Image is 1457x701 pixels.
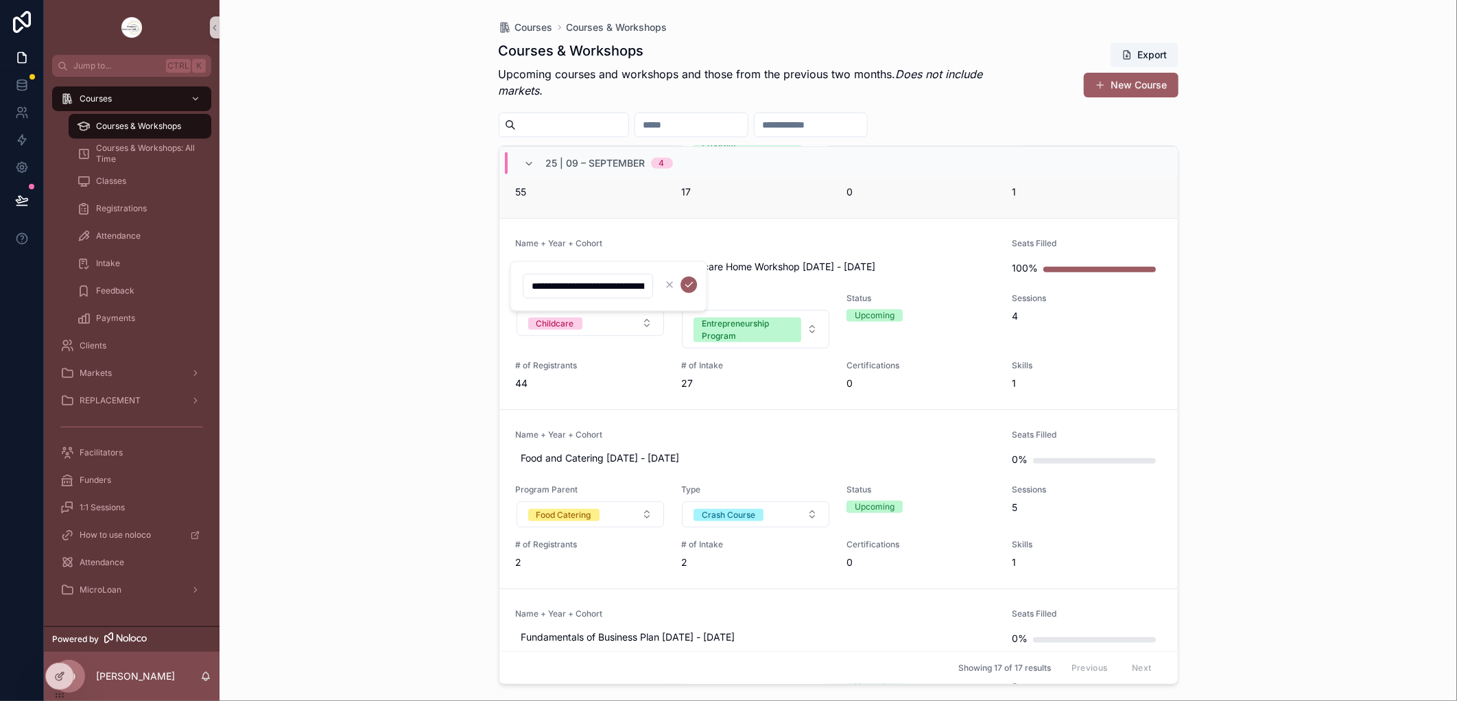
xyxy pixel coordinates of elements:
span: 1 [1012,556,1161,569]
span: 0 [846,377,995,390]
a: Courses & Workshops [567,21,667,34]
span: Powered by [52,634,99,645]
span: Payments [96,313,135,324]
span: Showing 17 of 17 results [958,663,1051,674]
a: Courses [52,86,211,111]
span: Seats Filled [1012,429,1161,440]
span: REPLACEMENT [80,395,141,406]
span: How to use noloco [80,530,151,540]
span: K [193,60,204,71]
span: 1 [1012,185,1161,199]
span: Clients [80,340,106,351]
span: Classes [96,176,126,187]
span: 1:1 Sessions [80,502,125,513]
div: scrollable content [44,77,220,620]
a: Clients [52,333,211,358]
span: # of Registrants [516,360,665,371]
span: 25 | 09 – September [546,156,645,170]
span: Program Parent [516,484,665,495]
button: Select Button [517,501,664,527]
span: Markets [80,368,112,379]
a: Attendance [69,224,211,248]
span: # of Intake [681,360,830,371]
p: [PERSON_NAME] [96,669,175,683]
div: Crash Course [702,509,755,521]
span: Sessions [1012,484,1161,495]
a: Courses & Workshops [69,114,211,139]
div: Food Catering [536,509,591,521]
span: 5 [1012,501,1161,514]
a: Facilitators [52,440,211,465]
span: # of Intake [681,539,830,550]
span: 2 [516,556,665,569]
button: Select Button [682,310,829,348]
span: Funders [80,475,111,486]
div: Upcoming [855,309,895,322]
span: MicroLoan [80,584,121,595]
em: Does not include markets. [499,67,983,97]
button: Jump to...CtrlK [52,55,211,77]
img: App logo [121,16,143,38]
span: Status [846,293,995,304]
a: Courses [499,21,553,34]
span: 4 [1012,309,1161,323]
a: Attendance [52,550,211,575]
span: Courses [80,93,112,104]
div: Upcoming [855,501,895,513]
a: Courses & Workshops: All Time [69,141,211,166]
div: 4 [659,158,665,169]
div: Childcare [536,318,574,330]
a: 1:1 Sessions [52,495,211,520]
span: 1 [1012,377,1161,390]
span: 2 [681,556,830,569]
a: Feedback [69,278,211,303]
div: 100% [1012,254,1038,282]
a: How to use noloco [52,523,211,547]
span: Courses & Workshops [96,121,181,132]
a: Powered by [44,626,220,652]
span: Type [681,293,830,304]
a: Intake [69,251,211,276]
span: Move and Advance to a Regulated Childcare Home Workshop [DATE] - [DATE] [521,260,991,274]
span: Jump to... [73,60,161,71]
button: New Course [1084,73,1178,97]
span: Ctrl [166,59,191,73]
span: 27 [681,377,830,390]
a: Name + Year + CohortMove and Advance to a Regulated Childcare Home Workshop [DATE] - [DATE]Seats ... [499,218,1178,409]
span: Name + Year + Cohort [516,429,996,440]
a: Classes [69,169,211,193]
span: Attendance [80,557,124,568]
div: 0% [1012,446,1028,473]
a: Funders [52,468,211,492]
a: MicroLoan [52,578,211,602]
span: Skills [1012,360,1161,371]
button: Select Button [517,310,664,336]
button: Export [1111,43,1178,67]
span: Courses & Workshops: All Time [96,143,198,165]
span: 55 [516,185,665,199]
p: Upcoming courses and workshops and those from the previous two months. [499,66,1007,99]
a: Name + Year + CohortFood and Catering [DATE] - [DATE]Seats Filled0%Program ParentSelect ButtonTyp... [499,409,1178,589]
span: Courses [515,21,553,34]
span: Fundamentals of Business Plan [DATE] - [DATE] [521,630,991,644]
span: Seats Filled [1012,238,1161,249]
span: Certifications [846,360,995,371]
span: 0 [846,556,995,569]
span: Attendance [96,230,141,241]
a: Payments [69,306,211,331]
span: 0 [846,185,995,199]
span: Food and Catering [DATE] - [DATE] [521,451,991,465]
a: Registrations [69,196,211,221]
span: 17 [681,185,830,199]
span: Skills [1012,539,1161,550]
span: Feedback [96,285,134,296]
a: REPLACEMENT [52,388,211,413]
h1: Courses & Workshops [499,41,1007,60]
span: Type [681,484,830,495]
span: Status [846,484,995,495]
span: 44 [516,377,665,390]
span: # of Registrants [516,539,665,550]
span: Name + Year + Cohort [516,238,996,249]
